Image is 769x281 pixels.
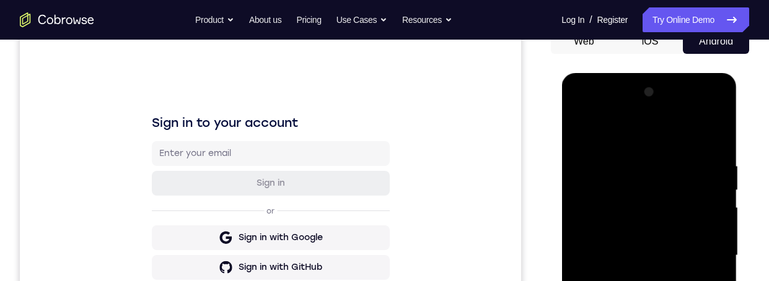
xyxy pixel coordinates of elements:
[597,7,628,32] a: Register
[132,196,370,221] button: Sign in with Google
[402,7,452,32] button: Resources
[219,232,302,244] div: Sign in with GitHub
[132,226,370,251] button: Sign in with GitHub
[249,7,281,32] a: About us
[132,85,370,102] h1: Sign in to your account
[551,29,617,54] button: Web
[139,118,363,131] input: Enter your email
[561,7,584,32] a: Log In
[244,177,257,187] p: or
[20,12,94,27] a: Go to the home page
[132,256,370,280] button: Sign in with Intercom
[617,29,683,54] button: iOS
[214,262,307,274] div: Sign in with Intercom
[683,29,749,54] button: Android
[643,7,749,32] a: Try Online Demo
[336,7,387,32] button: Use Cases
[589,12,592,27] span: /
[132,142,370,166] button: Sign in
[296,7,321,32] a: Pricing
[219,202,303,215] div: Sign in with Google
[195,7,234,32] button: Product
